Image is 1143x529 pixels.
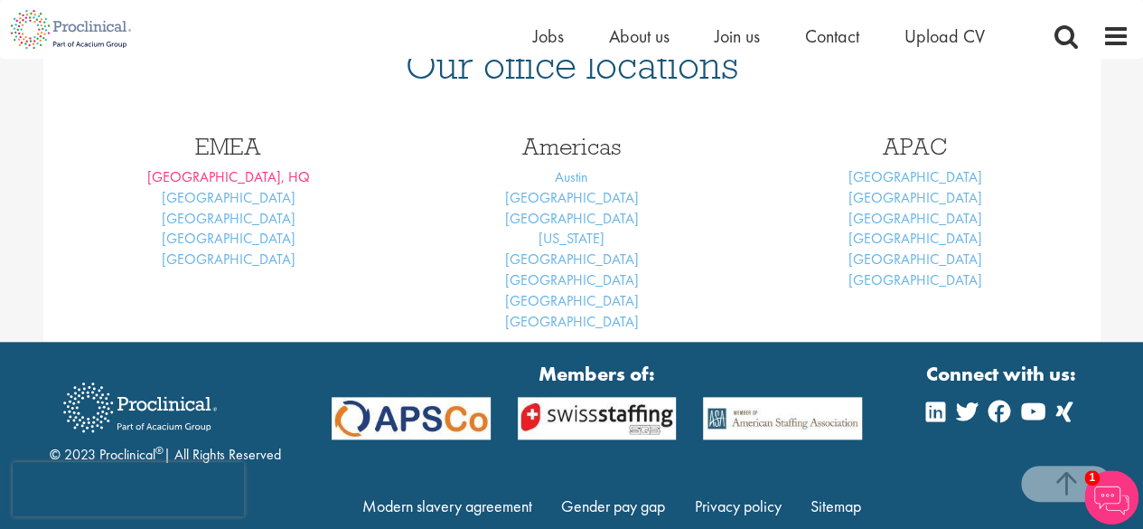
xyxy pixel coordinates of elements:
[715,24,760,48] a: Join us
[1084,470,1138,524] img: Chatbot
[162,209,295,228] a: [GEOGRAPHIC_DATA]
[926,360,1080,388] strong: Connect with us:
[848,229,982,248] a: [GEOGRAPHIC_DATA]
[904,24,985,48] a: Upload CV
[757,135,1073,158] h3: APAC
[504,397,690,439] img: APSCo
[848,167,982,186] a: [GEOGRAPHIC_DATA]
[318,397,504,439] img: APSCo
[505,209,639,228] a: [GEOGRAPHIC_DATA]
[561,496,665,516] a: Gender pay gap
[147,167,310,186] a: [GEOGRAPHIC_DATA], HQ
[1084,470,1100,486] span: 1
[505,270,639,289] a: [GEOGRAPHIC_DATA]
[50,369,281,466] div: © 2023 Proclinical | All Rights Reserved
[539,229,604,248] a: [US_STATE]
[848,250,982,269] a: [GEOGRAPHIC_DATA]
[162,188,295,207] a: [GEOGRAPHIC_DATA]
[805,24,859,48] a: Contact
[414,135,730,158] h3: Americas
[505,250,639,269] a: [GEOGRAPHIC_DATA]
[689,397,876,439] img: APSCo
[162,229,295,248] a: [GEOGRAPHIC_DATA]
[848,270,982,289] a: [GEOGRAPHIC_DATA]
[50,370,230,445] img: Proclinical Recruitment
[609,24,670,48] a: About us
[848,188,982,207] a: [GEOGRAPHIC_DATA]
[162,250,295,269] a: [GEOGRAPHIC_DATA]
[332,360,863,388] strong: Members of:
[810,496,861,516] a: Sitemap
[505,312,639,331] a: [GEOGRAPHIC_DATA]
[505,291,639,310] a: [GEOGRAPHIC_DATA]
[848,209,982,228] a: [GEOGRAPHIC_DATA]
[13,462,244,516] iframe: reCAPTCHA
[362,496,532,516] a: Modern slavery agreement
[70,135,387,158] h3: EMEA
[155,443,164,458] sup: ®
[70,45,1073,85] h1: Our office locations
[695,496,782,516] a: Privacy policy
[555,167,588,186] a: Austin
[505,188,639,207] a: [GEOGRAPHIC_DATA]
[533,24,564,48] a: Jobs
